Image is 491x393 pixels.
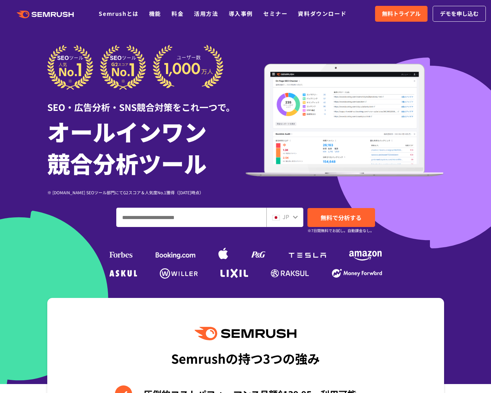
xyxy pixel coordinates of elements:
span: JP [283,213,289,221]
span: デモを申し込む [440,9,479,18]
small: ※7日間無料でお試し。自動課金なし。 [307,227,374,234]
input: ドメイン、キーワードまたはURLを入力してください [117,208,266,227]
span: 無料で分析する [321,213,362,222]
span: 無料トライアル [382,9,421,18]
a: セミナー [263,9,287,18]
a: 無料トライアル [375,6,428,22]
div: ※ [DOMAIN_NAME] SEOツール部門にてG2スコア＆人気度No.1獲得（[DATE]時点） [47,189,246,196]
img: Semrush [195,327,296,340]
a: Semrushとは [99,9,138,18]
a: 無料で分析する [307,208,375,227]
h1: オールインワン 競合分析ツール [47,115,246,179]
div: SEO・広告分析・SNS競合対策をこれ一つで。 [47,90,246,114]
a: デモを申し込む [433,6,486,22]
a: 活用方法 [194,9,218,18]
a: 機能 [149,9,161,18]
a: 料金 [171,9,184,18]
div: Semrushの持つ3つの強み [171,345,320,371]
a: 資料ダウンロード [298,9,346,18]
a: 導入事例 [229,9,253,18]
